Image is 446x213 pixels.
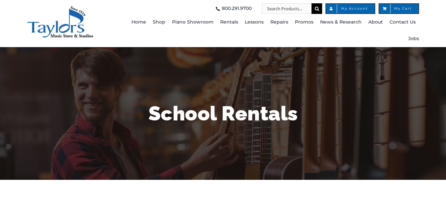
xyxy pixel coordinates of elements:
[245,14,264,31] a: Lessons
[379,3,419,14] a: My Cart
[320,17,362,28] span: News & Research
[29,100,417,127] h1: School Rentals
[312,3,322,14] input: Search
[172,17,214,28] span: Piano Showroom
[37,192,99,200] li: Select your School & Grade
[132,17,146,28] span: Home
[220,17,238,28] span: Rentals
[153,14,165,31] a: Shop
[270,17,288,28] span: Repairs
[368,14,383,31] a: About
[333,7,368,10] span: My Account
[27,5,93,12] a: taylors-music-store-west-chester
[222,3,252,14] span: 800.291.9700
[129,14,419,47] nav: Main Menu
[325,3,375,14] a: My Account
[132,14,146,31] a: Home
[390,17,416,28] span: Contact Us
[368,17,383,28] span: About
[129,3,419,14] nav: Top Right
[408,34,419,44] span: Jobs
[270,14,288,31] a: Repairs
[390,14,416,31] a: Contact Us
[295,14,313,31] a: Promos
[262,3,312,14] input: Search Products...
[220,14,238,31] a: Rentals
[295,17,313,28] span: Promos
[214,3,252,14] a: 800.291.9700
[172,14,214,31] a: Piano Showroom
[245,17,264,28] span: Lessons
[408,31,419,47] a: Jobs
[153,17,165,28] span: Shop
[386,7,412,10] span: My Cart
[320,14,362,31] a: News & Research
[352,188,417,200] h2: Rental Info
